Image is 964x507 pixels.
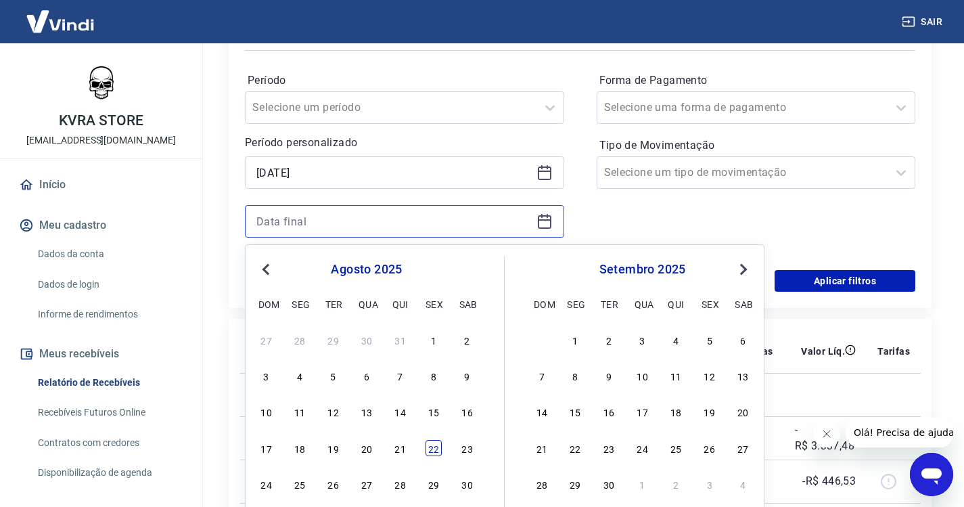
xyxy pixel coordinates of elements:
[325,368,342,384] div: Choose terça-feira, 5 de agosto de 2025
[258,476,275,492] div: Choose domingo, 24 de agosto de 2025
[258,261,274,278] button: Previous Month
[292,440,308,456] div: Choose segunda-feira, 18 de agosto de 2025
[735,476,751,492] div: Choose sábado, 4 de outubro de 2025
[392,403,409,420] div: Choose quinta-feira, 14 de agosto de 2025
[795,422,856,454] p: -R$ 3.337,48
[899,9,948,35] button: Sair
[534,440,550,456] div: Choose domingo, 21 de setembro de 2025
[292,296,308,312] div: seg
[459,332,476,348] div: Choose sábado, 2 de agosto de 2025
[32,271,186,299] a: Dados de login
[877,345,910,358] p: Tarifas
[534,332,550,348] div: Choose domingo, 31 de agosto de 2025
[392,440,409,456] div: Choose quinta-feira, 21 de agosto de 2025
[567,296,583,312] div: seg
[846,418,953,447] iframe: Mensagem da empresa
[635,440,651,456] div: Choose quarta-feira, 24 de setembro de 2025
[26,133,176,148] p: [EMAIL_ADDRESS][DOMAIN_NAME]
[325,476,342,492] div: Choose terça-feira, 26 de agosto de 2025
[16,170,186,200] a: Início
[392,296,409,312] div: qui
[668,332,684,348] div: Choose quinta-feira, 4 de setembro de 2025
[32,459,186,487] a: Disponibilização de agenda
[567,368,583,384] div: Choose segunda-feira, 8 de setembro de 2025
[292,403,308,420] div: Choose segunda-feira, 11 de agosto de 2025
[32,301,186,328] a: Informe de rendimentos
[601,368,617,384] div: Choose terça-feira, 9 de setembro de 2025
[567,403,583,420] div: Choose segunda-feira, 15 de setembro de 2025
[668,403,684,420] div: Choose quinta-feira, 18 de setembro de 2025
[532,330,753,493] div: month 2025-09
[635,476,651,492] div: Choose quarta-feira, 1 de outubro de 2025
[459,476,476,492] div: Choose sábado, 30 de agosto de 2025
[258,332,275,348] div: Choose domingo, 27 de julho de 2025
[245,135,564,151] p: Período personalizado
[59,114,143,128] p: KVRA STORE
[292,332,308,348] div: Choose segunda-feira, 28 de julho de 2025
[601,476,617,492] div: Choose terça-feira, 30 de setembro de 2025
[668,368,684,384] div: Choose quinta-feira, 11 de setembro de 2025
[668,476,684,492] div: Choose quinta-feira, 2 de outubro de 2025
[325,440,342,456] div: Choose terça-feira, 19 de agosto de 2025
[459,403,476,420] div: Choose sábado, 16 de agosto de 2025
[532,261,753,278] div: setembro 2025
[702,403,718,420] div: Choose sexta-feira, 19 de setembro de 2025
[258,368,275,384] div: Choose domingo, 3 de agosto de 2025
[813,420,840,447] iframe: Fechar mensagem
[534,368,550,384] div: Choose domingo, 7 de setembro de 2025
[32,240,186,268] a: Dados da conta
[325,403,342,420] div: Choose terça-feira, 12 de agosto de 2025
[292,476,308,492] div: Choose segunda-feira, 25 de agosto de 2025
[601,440,617,456] div: Choose terça-feira, 23 de setembro de 2025
[426,368,442,384] div: Choose sexta-feira, 8 de agosto de 2025
[601,403,617,420] div: Choose terça-feira, 16 de setembro de 2025
[802,473,856,489] p: -R$ 446,53
[325,296,342,312] div: ter
[359,332,375,348] div: Choose quarta-feira, 30 de julho de 2025
[702,368,718,384] div: Choose sexta-feira, 12 de setembro de 2025
[325,332,342,348] div: Choose terça-feira, 29 de julho de 2025
[359,476,375,492] div: Choose quarta-feira, 27 de agosto de 2025
[248,72,561,89] label: Período
[258,440,275,456] div: Choose domingo, 17 de agosto de 2025
[392,476,409,492] div: Choose quinta-feira, 28 de agosto de 2025
[258,403,275,420] div: Choose domingo, 10 de agosto de 2025
[74,54,129,108] img: fe777f08-c6fa-44d2-bb1f-e2f5fe09f808.jpeg
[258,296,275,312] div: dom
[702,332,718,348] div: Choose sexta-feira, 5 de setembro de 2025
[359,296,375,312] div: qua
[668,440,684,456] div: Choose quinta-feira, 25 de setembro de 2025
[567,332,583,348] div: Choose segunda-feira, 1 de setembro de 2025
[426,403,442,420] div: Choose sexta-feira, 15 de agosto de 2025
[292,368,308,384] div: Choose segunda-feira, 4 de agosto de 2025
[359,368,375,384] div: Choose quarta-feira, 6 de agosto de 2025
[801,345,845,358] p: Valor Líq.
[635,296,651,312] div: qua
[635,403,651,420] div: Choose quarta-feira, 17 de setembro de 2025
[426,440,442,456] div: Choose sexta-feira, 22 de agosto de 2025
[702,440,718,456] div: Choose sexta-feira, 26 de setembro de 2025
[735,403,751,420] div: Choose sábado, 20 de setembro de 2025
[359,403,375,420] div: Choose quarta-feira, 13 de agosto de 2025
[635,368,651,384] div: Choose quarta-feira, 10 de setembro de 2025
[635,332,651,348] div: Choose quarta-feira, 3 de setembro de 2025
[735,332,751,348] div: Choose sábado, 6 de setembro de 2025
[426,296,442,312] div: sex
[534,403,550,420] div: Choose domingo, 14 de setembro de 2025
[16,339,186,369] button: Meus recebíveis
[32,399,186,426] a: Recebíveis Futuros Online
[256,162,531,183] input: Data inicial
[735,440,751,456] div: Choose sábado, 27 de setembro de 2025
[599,72,913,89] label: Forma de Pagamento
[459,440,476,456] div: Choose sábado, 23 de agosto de 2025
[601,332,617,348] div: Choose terça-feira, 2 de setembro de 2025
[599,137,913,154] label: Tipo de Movimentação
[16,1,104,42] img: Vindi
[32,429,186,457] a: Contratos com credores
[459,296,476,312] div: sab
[735,368,751,384] div: Choose sábado, 13 de setembro de 2025
[392,368,409,384] div: Choose quinta-feira, 7 de agosto de 2025
[735,261,752,278] button: Next Month
[601,296,617,312] div: ter
[32,369,186,397] a: Relatório de Recebíveis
